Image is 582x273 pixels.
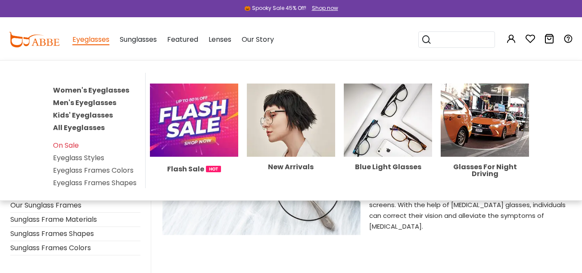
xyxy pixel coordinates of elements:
[244,4,306,12] div: 🎃 Spooky Sale 45% Off!
[150,115,238,174] a: Flash Sale
[53,165,134,175] a: Eyeglass Frames Colors
[10,243,91,253] a: Sunglass Frames Colors
[247,115,335,170] a: New Arrivals
[150,84,238,156] img: Flash Sale
[247,84,335,156] img: New Arrivals
[53,110,113,120] a: Kids' Eyeglasses
[53,153,104,163] a: Eyeglass Styles
[53,98,116,108] a: Men's Eyeglasses
[167,34,198,44] span: Featured
[120,34,157,44] span: Sunglasses
[9,32,59,47] img: abbeglasses.com
[312,4,338,12] div: Shop now
[441,84,529,156] img: Glasses For Night Driving
[53,140,79,150] a: On Sale
[242,34,274,44] span: Our Story
[344,84,432,156] img: Blue Light Glasses
[344,115,432,170] a: Blue Light Glasses
[247,164,335,171] div: New Arrivals
[441,115,529,177] a: Glasses For Night Driving
[344,164,432,171] div: Blue Light Glasses
[209,34,231,44] span: Lenses
[441,164,529,177] div: Glasses For Night Driving
[10,200,81,210] a: Our Sunglass Frames
[10,214,97,224] a: Sunglass Frame Materials
[308,4,338,12] a: Shop now
[167,164,204,174] span: Flash Sale
[53,123,105,133] a: All Eyeglasses
[206,166,221,172] img: 1724998894317IetNH.gif
[53,178,137,188] a: Eyeglass Frames Shapes
[53,85,129,95] a: Women's Eyeglasses
[72,34,109,45] span: Eyeglasses
[10,229,94,239] a: Sunglass Frames Shapes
